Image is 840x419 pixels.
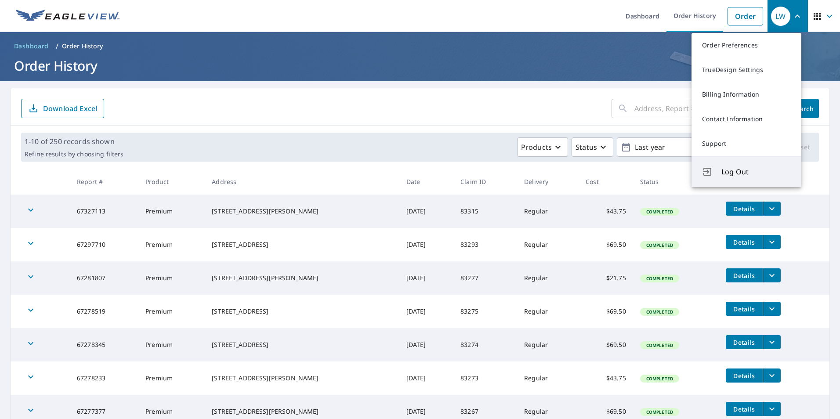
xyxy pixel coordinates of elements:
th: Claim ID [453,169,517,195]
td: Premium [138,195,205,228]
td: [DATE] [399,361,454,395]
td: 83293 [453,228,517,261]
p: Products [521,142,552,152]
td: 83277 [453,261,517,295]
td: Premium [138,361,205,395]
button: Search [787,99,819,118]
h1: Order History [11,57,829,75]
span: Completed [641,209,678,215]
a: Order Preferences [692,33,801,58]
span: Completed [641,342,678,348]
button: filesDropdownBtn-67278519 [763,302,781,316]
button: filesDropdownBtn-67278345 [763,335,781,349]
th: Status [633,169,719,195]
td: Regular [517,295,579,328]
li: / [56,41,58,51]
p: Status [576,142,597,152]
th: Product [138,169,205,195]
td: $43.75 [579,195,633,228]
th: Delivery [517,169,579,195]
span: Details [731,405,757,413]
a: Contact Information [692,107,801,131]
td: Premium [138,261,205,295]
span: Dashboard [14,42,49,51]
span: Log Out [721,166,791,177]
td: 67278233 [70,361,138,395]
span: Details [731,372,757,380]
td: 83275 [453,295,517,328]
td: 83315 [453,195,517,228]
span: Details [731,338,757,347]
button: Products [517,137,568,157]
button: filesDropdownBtn-67278233 [763,368,781,383]
td: 67278345 [70,328,138,361]
span: Completed [641,275,678,282]
td: Regular [517,228,579,261]
div: [STREET_ADDRESS][PERSON_NAME] [212,207,392,216]
span: Completed [641,242,678,248]
button: detailsBtn-67297710 [726,235,763,249]
div: [STREET_ADDRESS][PERSON_NAME] [212,374,392,383]
button: Download Excel [21,99,104,118]
td: 67278519 [70,295,138,328]
td: [DATE] [399,228,454,261]
td: Regular [517,195,579,228]
p: Refine results by choosing filters [25,150,123,158]
td: 83273 [453,361,517,395]
td: $43.75 [579,361,633,395]
a: Dashboard [11,39,52,53]
button: detailsBtn-67277377 [726,402,763,416]
td: Regular [517,328,579,361]
a: Support [692,131,801,156]
td: 67281807 [70,261,138,295]
td: 67327113 [70,195,138,228]
td: $69.50 [579,328,633,361]
button: Status [572,137,613,157]
a: Order [728,7,763,25]
td: Regular [517,361,579,395]
p: Last year [631,140,734,155]
button: filesDropdownBtn-67281807 [763,268,781,282]
button: detailsBtn-67278345 [726,335,763,349]
td: 83274 [453,328,517,361]
td: [DATE] [399,328,454,361]
button: Log Out [692,156,801,187]
span: Details [731,205,757,213]
th: Report # [70,169,138,195]
span: Details [731,238,757,246]
span: Details [731,305,757,313]
div: [STREET_ADDRESS][PERSON_NAME] [212,407,392,416]
button: detailsBtn-67327113 [726,202,763,216]
span: Details [731,271,757,280]
td: Premium [138,295,205,328]
img: EV Logo [16,10,119,23]
th: Date [399,169,454,195]
div: [STREET_ADDRESS] [212,307,392,316]
button: detailsBtn-67278519 [726,302,763,316]
td: [DATE] [399,295,454,328]
td: $69.50 [579,295,633,328]
p: Order History [62,42,103,51]
div: LW [771,7,790,26]
td: $21.75 [579,261,633,295]
button: detailsBtn-67278233 [726,368,763,383]
td: 67297710 [70,228,138,261]
td: Premium [138,328,205,361]
nav: breadcrumb [11,39,829,53]
th: Address [205,169,399,195]
td: [DATE] [399,195,454,228]
td: [DATE] [399,261,454,295]
div: [STREET_ADDRESS] [212,340,392,349]
p: Download Excel [43,104,97,113]
td: Premium [138,228,205,261]
td: $69.50 [579,228,633,261]
span: Completed [641,409,678,415]
td: Regular [517,261,579,295]
div: [STREET_ADDRESS][PERSON_NAME] [212,274,392,282]
p: 1-10 of 250 records shown [25,136,123,147]
a: TrueDesign Settings [692,58,801,82]
button: filesDropdownBtn-67277377 [763,402,781,416]
div: [STREET_ADDRESS] [212,240,392,249]
button: filesDropdownBtn-67297710 [763,235,781,249]
span: Completed [641,309,678,315]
